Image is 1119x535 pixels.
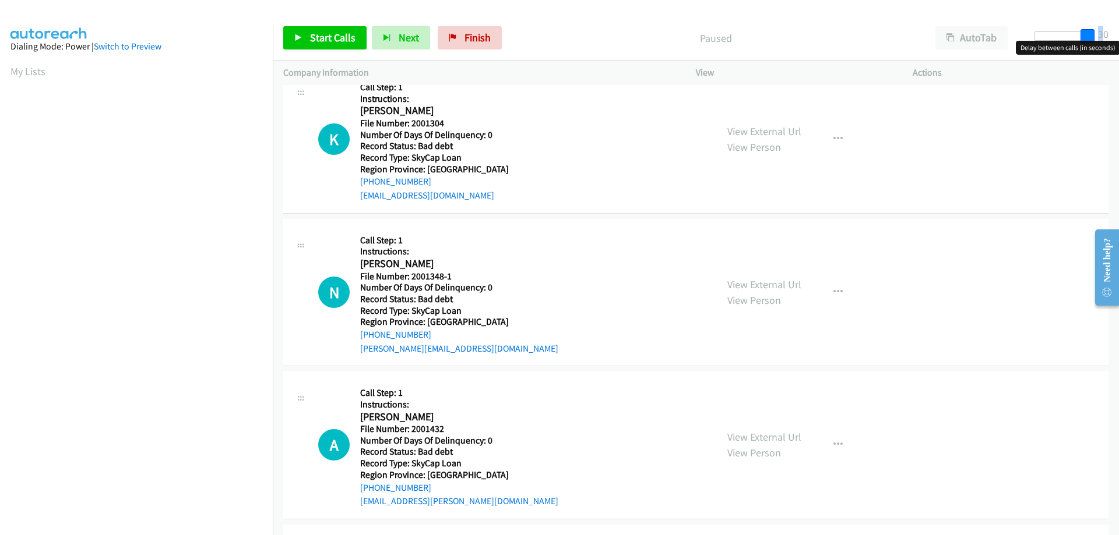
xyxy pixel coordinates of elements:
[318,123,350,155] h1: K
[360,458,558,469] h5: Record Type: SkyCap Loan
[360,316,558,328] h5: Region Province: [GEOGRAPHIC_DATA]
[360,93,509,105] h5: Instructions:
[360,446,558,458] h5: Record Status: Bad debt
[360,118,509,129] h5: File Number: 2001304
[318,123,350,155] div: The call is yet to be attempted
[10,65,45,78] a: My Lists
[360,282,558,293] h5: Number Of Days Of Delinquency: 0
[360,305,558,317] h5: Record Type: SkyCap Loan
[360,235,558,246] h5: Call Step: 1
[310,31,356,44] span: Start Calls
[360,343,558,354] a: [PERSON_NAME][EMAIL_ADDRESS][DOMAIN_NAME]
[727,446,781,459] a: View Person
[727,278,801,291] a: View External Url
[318,429,350,460] div: The call is yet to be attempted
[360,164,509,175] h5: Region Province: [GEOGRAPHIC_DATA]
[465,31,491,44] span: Finish
[935,26,1008,49] button: AutoTab
[360,329,431,340] a: [PHONE_NUMBER]
[360,423,558,435] h5: File Number: 2001432
[360,399,558,410] h5: Instructions:
[360,257,491,271] h2: [PERSON_NAME]
[360,190,494,201] a: [EMAIL_ADDRESS][DOMAIN_NAME]
[318,429,350,460] h1: A
[360,152,509,164] h5: Record Type: SkyCap Loan
[10,40,262,54] div: Dialing Mode: Power |
[696,66,892,80] p: View
[360,469,558,481] h5: Region Province: [GEOGRAPHIC_DATA]
[360,140,509,152] h5: Record Status: Bad debt
[360,246,558,257] h5: Instructions:
[283,66,675,80] p: Company Information
[913,66,1109,80] p: Actions
[318,277,350,308] h1: N
[360,271,558,282] h5: File Number: 2001348-1
[360,176,431,187] a: [PHONE_NUMBER]
[727,293,781,307] a: View Person
[360,293,558,305] h5: Record Status: Bad debt
[360,495,558,506] a: [EMAIL_ADDRESS][PERSON_NAME][DOMAIN_NAME]
[399,31,419,44] span: Next
[1085,221,1119,314] iframe: Resource Center
[518,30,914,46] p: Paused
[360,129,509,141] h5: Number Of Days Of Delinquency: 0
[1098,26,1109,42] div: 30
[360,410,491,424] h2: [PERSON_NAME]
[360,104,491,118] h2: [PERSON_NAME]
[727,430,801,444] a: View External Url
[438,26,502,49] a: Finish
[360,482,431,493] a: [PHONE_NUMBER]
[360,387,558,399] h5: Call Step: 1
[372,26,430,49] button: Next
[283,26,367,49] a: Start Calls
[727,140,781,154] a: View Person
[360,435,558,447] h5: Number Of Days Of Delinquency: 0
[94,41,161,52] a: Switch to Preview
[360,82,509,93] h5: Call Step: 1
[727,125,801,138] a: View External Url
